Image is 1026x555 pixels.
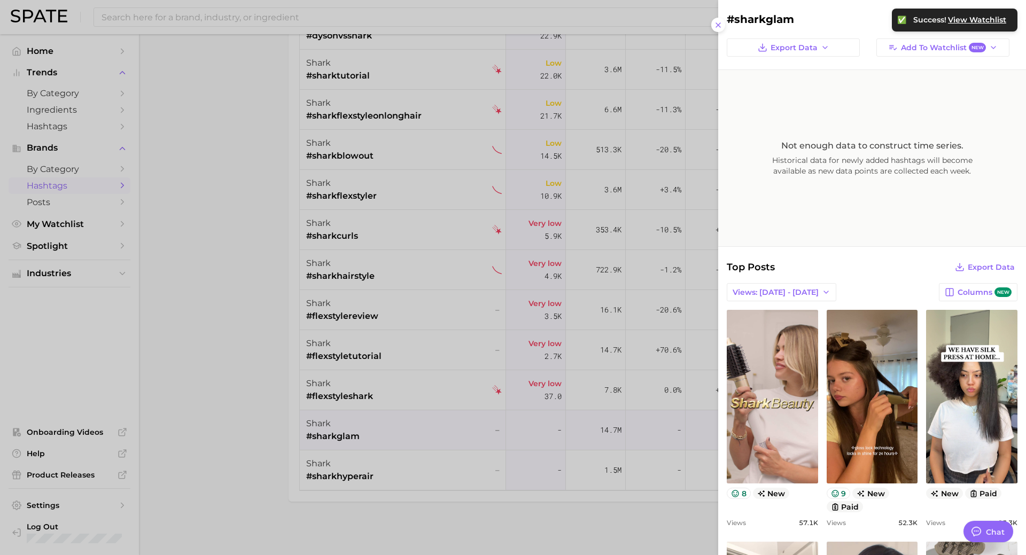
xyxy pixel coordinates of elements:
button: Export Data [727,38,860,57]
button: paid [965,488,1002,499]
span: 25.3k [998,519,1017,527]
span: Top Posts [727,260,775,275]
span: Export Data [968,263,1015,272]
span: new [994,287,1012,298]
div: Success! [913,15,1007,25]
button: paid [827,501,864,512]
span: new [852,488,889,499]
button: Views: [DATE] - [DATE] [727,283,836,301]
button: 8 [727,488,751,499]
span: Views [926,519,945,527]
span: new [926,488,963,499]
span: Export Data [771,43,818,52]
button: Add to WatchlistNew [876,38,1009,57]
span: New [969,43,986,53]
button: 9 [827,488,851,499]
button: Columnsnew [939,283,1017,301]
span: Add to Watchlist [901,43,986,53]
span: new [753,488,790,499]
span: Views [827,519,846,527]
button: View Watchlist [947,15,1007,25]
h2: #sharkglam [727,13,1017,26]
div: ✅ [897,15,908,25]
span: Views [727,519,746,527]
span: Historical data for newly added hashtags will become available as new data points are collected e... [718,155,1026,176]
span: 52.3k [898,519,918,527]
span: 57.1k [799,519,818,527]
span: Columns [958,287,1012,298]
span: View Watchlist [948,15,1006,25]
span: Views: [DATE] - [DATE] [733,288,819,297]
button: Export Data [952,260,1017,275]
span: Not enough data to construct time series. [781,140,963,151]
